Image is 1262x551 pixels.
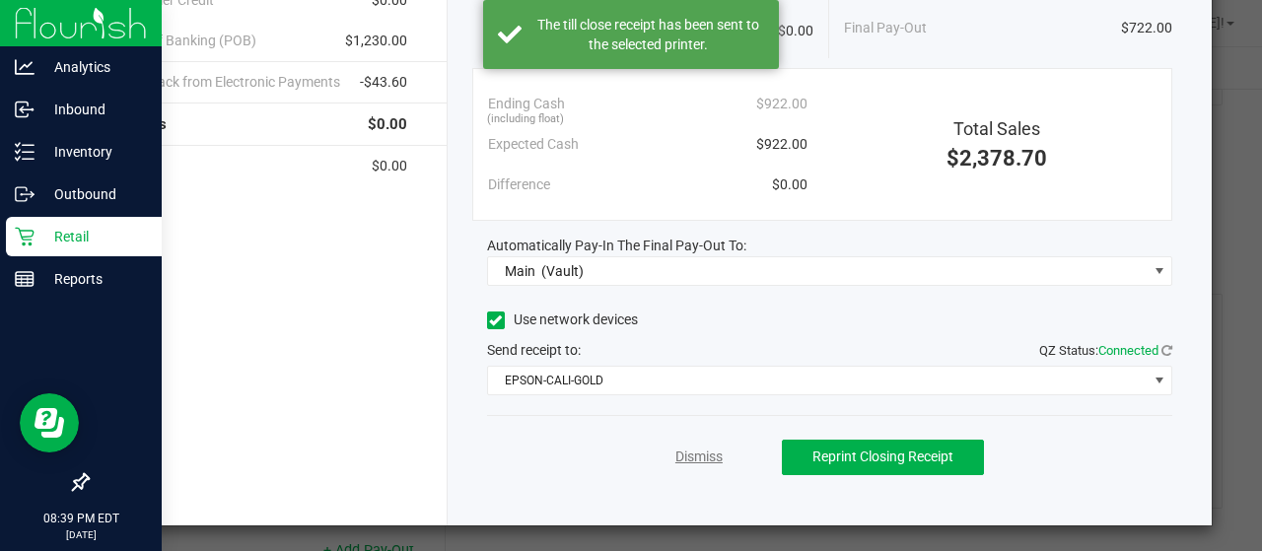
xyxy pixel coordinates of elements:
[812,448,953,464] span: Reprint Closing Receipt
[35,225,153,248] p: Retail
[487,342,581,358] span: Send receipt to:
[345,31,407,51] span: $1,230.00
[541,263,584,279] span: (Vault)
[35,267,153,291] p: Reports
[1121,18,1172,38] span: $722.00
[782,440,984,475] button: Reprint Closing Receipt
[488,174,550,195] span: Difference
[9,510,153,527] p: 08:39 PM EDT
[532,15,764,54] div: The till close receipt has been sent to the selected printer.
[114,31,256,51] span: Point of Banking (POB)
[778,21,813,41] span: $0.00
[35,182,153,206] p: Outbound
[35,55,153,79] p: Analytics
[1039,343,1172,358] span: QZ Status:
[844,18,927,38] span: Final Pay-Out
[488,367,1148,394] span: EPSON-CALI-GOLD
[1098,343,1158,358] span: Connected
[756,94,807,114] span: $922.00
[15,184,35,204] inline-svg: Outbound
[35,140,153,164] p: Inventory
[20,393,79,452] iframe: Resource center
[15,269,35,289] inline-svg: Reports
[114,72,340,93] span: Cash Back from Electronic Payments
[15,57,35,77] inline-svg: Analytics
[15,100,35,119] inline-svg: Inbound
[15,142,35,162] inline-svg: Inventory
[368,113,407,136] span: $0.00
[487,310,638,330] label: Use network devices
[675,447,723,467] a: Dismiss
[756,134,807,155] span: $922.00
[488,134,579,155] span: Expected Cash
[487,111,564,128] span: (including float)
[15,227,35,246] inline-svg: Retail
[114,103,407,146] div: Returns
[946,146,1047,171] span: $2,378.70
[9,527,153,542] p: [DATE]
[372,156,407,176] span: $0.00
[505,263,535,279] span: Main
[953,118,1040,139] span: Total Sales
[772,174,807,195] span: $0.00
[487,238,746,253] span: Automatically Pay-In The Final Pay-Out To:
[35,98,153,121] p: Inbound
[488,94,565,114] span: Ending Cash
[360,72,407,93] span: -$43.60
